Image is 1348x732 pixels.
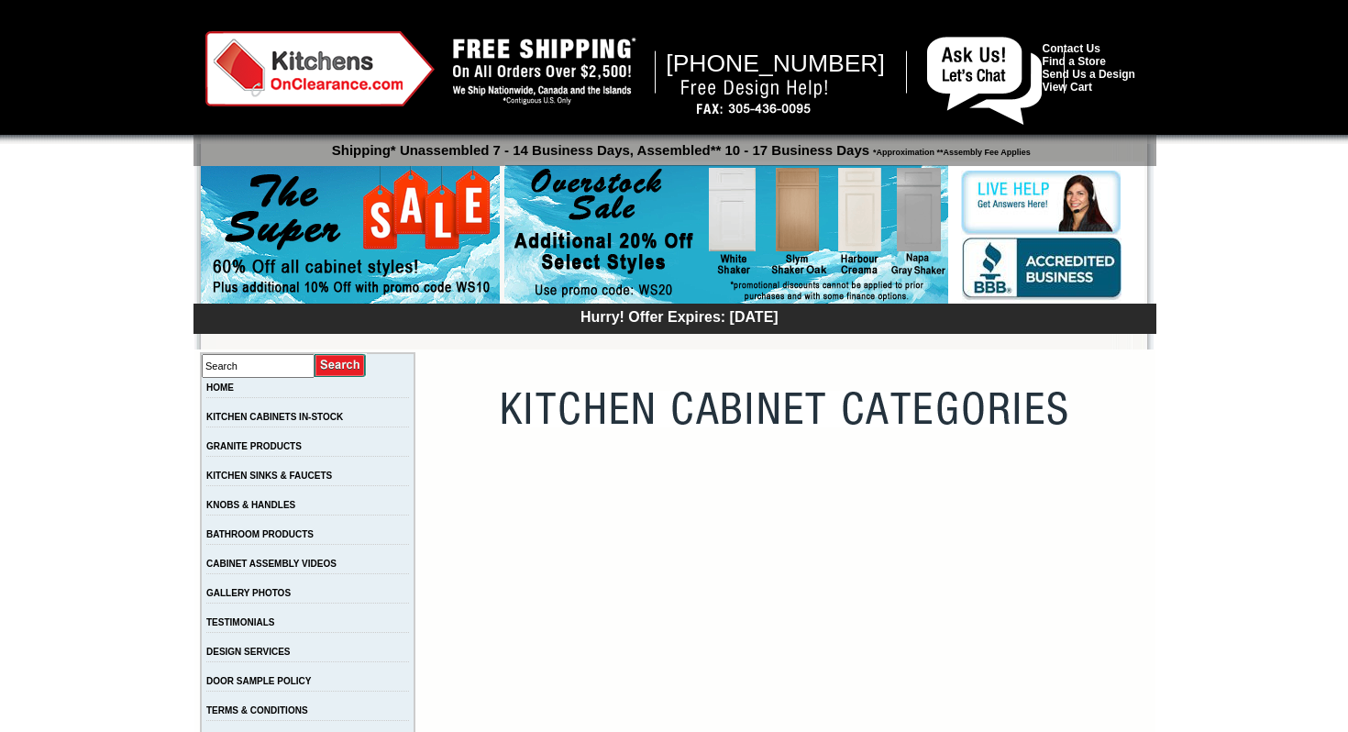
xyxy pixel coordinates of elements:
a: KNOBS & HANDLES [206,500,295,510]
a: GALLERY PHOTOS [206,588,291,598]
a: Find a Store [1043,55,1106,68]
span: *Approximation **Assembly Fee Applies [869,143,1031,157]
a: GRANITE PRODUCTS [206,441,302,451]
a: View Cart [1043,81,1092,94]
a: KITCHEN SINKS & FAUCETS [206,471,332,481]
a: TERMS & CONDITIONS [206,705,308,715]
img: Kitchens on Clearance Logo [205,31,435,106]
a: TESTIMONIALS [206,617,274,627]
a: KITCHEN CABINETS IN-STOCK [206,412,343,422]
span: [PHONE_NUMBER] [666,50,885,77]
a: BATHROOM PRODUCTS [206,529,314,539]
a: DESIGN SERVICES [206,647,291,657]
a: Send Us a Design [1043,68,1135,81]
a: DOOR SAMPLE POLICY [206,676,311,686]
a: Contact Us [1043,42,1100,55]
input: Submit [315,353,367,378]
a: CABINET ASSEMBLY VIDEOS [206,559,337,569]
a: HOME [206,383,234,393]
div: Hurry! Offer Expires: [DATE] [203,306,1156,326]
p: Shipping* Unassembled 7 - 14 Business Days, Assembled** 10 - 17 Business Days [203,134,1156,158]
